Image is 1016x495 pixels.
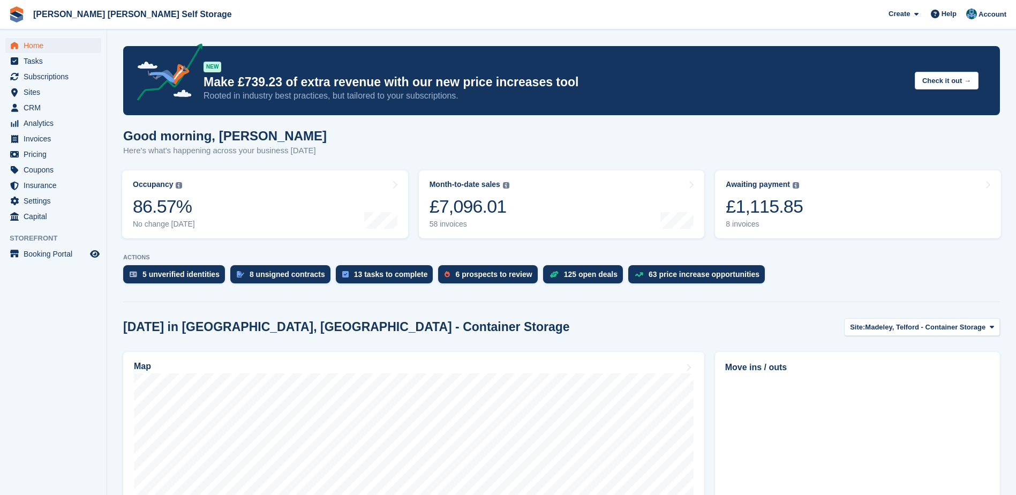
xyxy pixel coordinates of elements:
div: 6 prospects to review [455,270,532,279]
div: 13 tasks to complete [354,270,428,279]
h2: Move ins / outs [725,361,990,374]
span: Create [889,9,910,19]
p: Make £739.23 of extra revenue with our new price increases tool [204,74,906,90]
a: 5 unverified identities [123,265,230,289]
a: Preview store [88,247,101,260]
a: menu [5,209,101,224]
span: Insurance [24,178,88,193]
h2: [DATE] in [GEOGRAPHIC_DATA], [GEOGRAPHIC_DATA] - Container Storage [123,320,570,334]
span: Analytics [24,116,88,131]
a: 6 prospects to review [438,265,543,289]
a: menu [5,85,101,100]
span: Settings [24,193,88,208]
div: Month-to-date sales [430,180,500,189]
span: Invoices [24,131,88,146]
a: menu [5,178,101,193]
div: 86.57% [133,196,195,217]
a: menu [5,100,101,115]
div: No change [DATE] [133,220,195,229]
div: Awaiting payment [726,180,790,189]
img: deal-1b604bf984904fb50ccaf53a9ad4b4a5d6e5aea283cecdc64d6e3604feb123c2.svg [550,271,559,278]
img: icon-info-grey-7440780725fd019a000dd9b08b2336e03edf1995a4989e88bcd33f0948082b44.svg [793,182,799,189]
h2: Map [134,362,151,371]
a: menu [5,54,101,69]
div: 58 invoices [430,220,509,229]
button: Site: Madeley, Telford - Container Storage [844,318,1000,336]
div: Occupancy [133,180,173,189]
a: menu [5,162,101,177]
p: ACTIONS [123,254,1000,261]
a: 13 tasks to complete [336,265,439,289]
span: Help [942,9,957,19]
a: Awaiting payment £1,115.85 8 invoices [715,170,1001,238]
span: Booking Portal [24,246,88,261]
span: Home [24,38,88,53]
div: 8 unsigned contracts [250,270,325,279]
a: menu [5,193,101,208]
img: contract_signature_icon-13c848040528278c33f63329250d36e43548de30e8caae1d1a13099fd9432cc5.svg [237,271,244,277]
span: Site: [850,322,865,333]
div: £1,115.85 [726,196,803,217]
img: price-adjustments-announcement-icon-8257ccfd72463d97f412b2fc003d46551f7dbcb40ab6d574587a9cd5c0d94... [128,43,203,104]
a: 63 price increase opportunities [628,265,770,289]
a: 8 unsigned contracts [230,265,336,289]
a: menu [5,38,101,53]
a: menu [5,246,101,261]
a: [PERSON_NAME] [PERSON_NAME] Self Storage [29,5,236,23]
a: Month-to-date sales £7,096.01 58 invoices [419,170,705,238]
img: task-75834270c22a3079a89374b754ae025e5fb1db73e45f91037f5363f120a921f8.svg [342,271,349,277]
span: Coupons [24,162,88,177]
a: Occupancy 86.57% No change [DATE] [122,170,408,238]
span: Pricing [24,147,88,162]
img: icon-info-grey-7440780725fd019a000dd9b08b2336e03edf1995a4989e88bcd33f0948082b44.svg [503,182,509,189]
div: £7,096.01 [430,196,509,217]
p: Here's what's happening across your business [DATE] [123,145,327,157]
div: NEW [204,62,221,72]
img: verify_identity-adf6edd0f0f0b5bbfe63781bf79b02c33cf7c696d77639b501bdc392416b5a36.svg [130,271,137,277]
p: Rooted in industry best practices, but tailored to your subscriptions. [204,90,906,102]
span: Capital [24,209,88,224]
a: menu [5,131,101,146]
span: Sites [24,85,88,100]
img: prospect-51fa495bee0391a8d652442698ab0144808aea92771e9ea1ae160a38d050c398.svg [445,271,450,277]
div: 125 open deals [564,270,618,279]
div: 63 price increase opportunities [649,270,759,279]
img: Jake Timmins [966,9,977,19]
span: Tasks [24,54,88,69]
a: menu [5,116,101,131]
img: price_increase_opportunities-93ffe204e8149a01c8c9dc8f82e8f89637d9d84a8eef4429ea346261dce0b2c0.svg [635,272,643,277]
button: Check it out → [915,72,979,89]
div: 8 invoices [726,220,803,229]
img: icon-info-grey-7440780725fd019a000dd9b08b2336e03edf1995a4989e88bcd33f0948082b44.svg [176,182,182,189]
span: Madeley, Telford - Container Storage [865,322,985,333]
div: 5 unverified identities [142,270,220,279]
span: Subscriptions [24,69,88,84]
h1: Good morning, [PERSON_NAME] [123,129,327,143]
span: Account [979,9,1006,20]
span: CRM [24,100,88,115]
img: stora-icon-8386f47178a22dfd0bd8f6a31ec36ba5ce8667c1dd55bd0f319d3a0aa187defe.svg [9,6,25,22]
a: menu [5,69,101,84]
a: menu [5,147,101,162]
a: 125 open deals [543,265,628,289]
span: Storefront [10,233,107,244]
